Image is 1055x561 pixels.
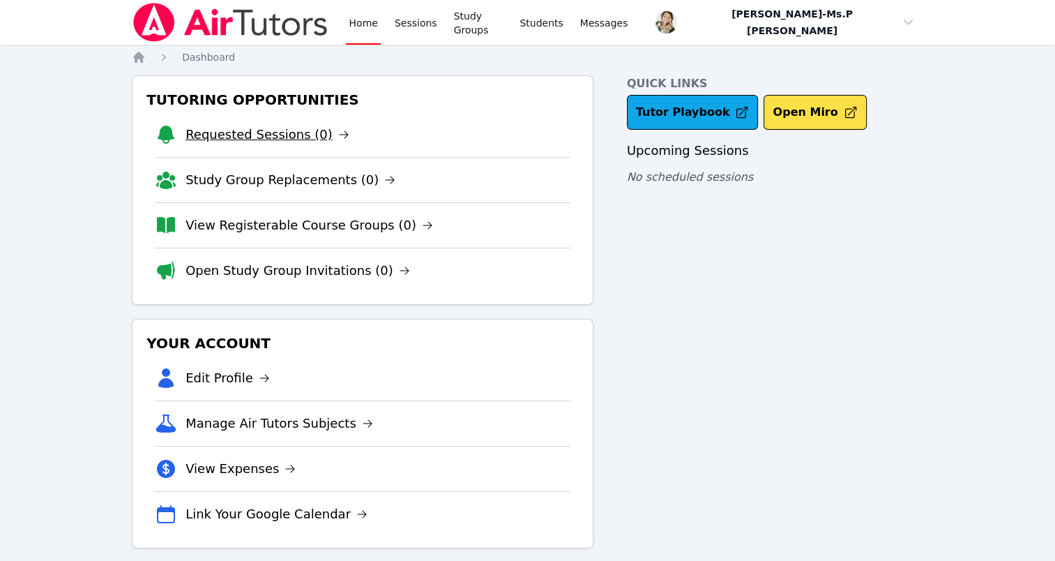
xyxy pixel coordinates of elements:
[185,368,270,388] a: Edit Profile
[580,16,628,30] span: Messages
[132,50,923,64] nav: Breadcrumb
[144,331,582,356] h3: Your Account
[132,3,329,42] img: Air Tutors
[185,459,296,479] a: View Expenses
[185,414,373,433] a: Manage Air Tutors Subjects
[185,170,395,190] a: Study Group Replacements (0)
[144,87,582,112] h3: Tutoring Opportunities
[185,125,349,144] a: Requested Sessions (0)
[185,261,410,280] a: Open Study Group Invitations (0)
[627,75,923,92] h4: Quick Links
[627,141,923,160] h3: Upcoming Sessions
[185,216,433,235] a: View Registerable Course Groups (0)
[182,50,235,64] a: Dashboard
[185,504,367,524] a: Link Your Google Calendar
[627,170,753,184] span: No scheduled sessions
[182,52,235,63] span: Dashboard
[627,95,759,130] a: Tutor Playbook
[764,95,866,130] button: Open Miro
